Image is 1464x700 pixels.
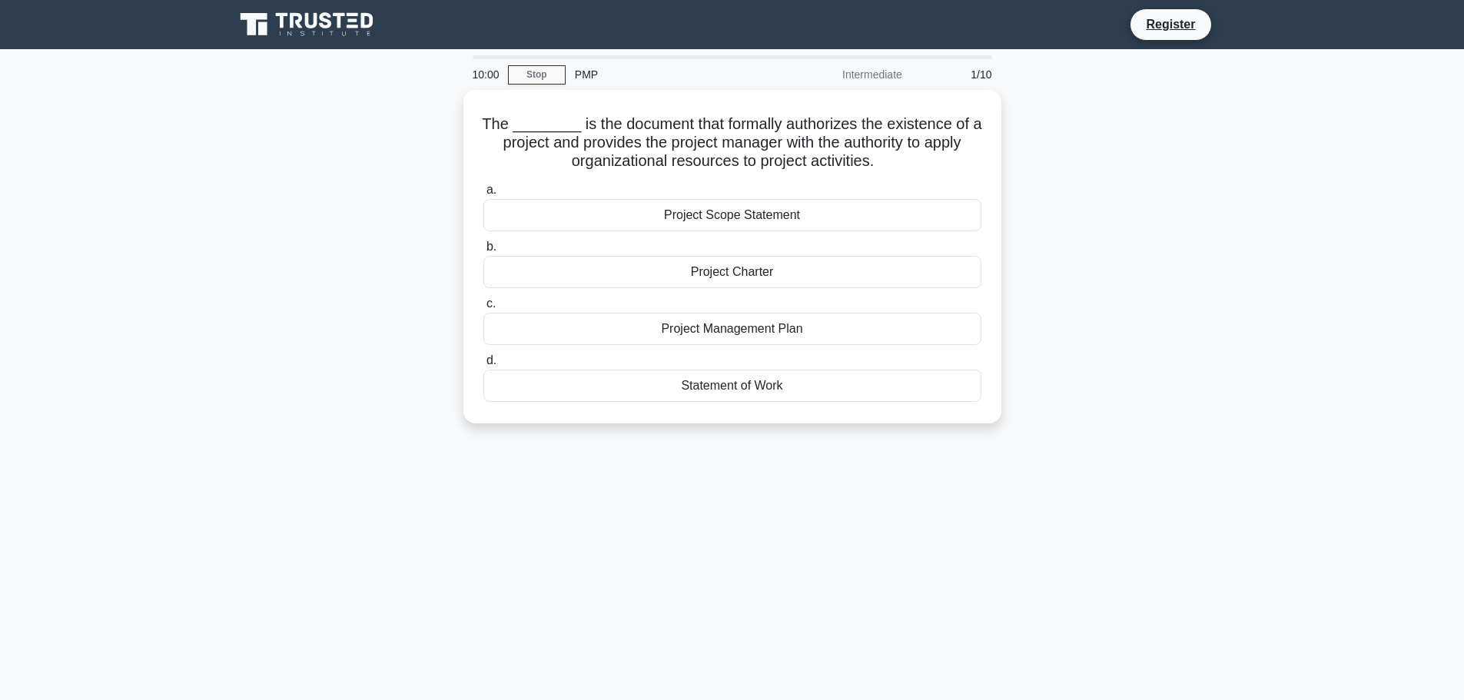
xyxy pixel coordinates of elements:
[486,297,496,310] span: c.
[911,59,1001,90] div: 1/10
[486,240,496,253] span: b.
[777,59,911,90] div: Intermediate
[486,183,496,196] span: a.
[482,114,983,171] h5: The ________ is the document that formally authorizes the existence of a project and provides the...
[566,59,777,90] div: PMP
[463,59,508,90] div: 10:00
[486,353,496,367] span: d.
[483,370,981,402] div: Statement of Work
[483,313,981,345] div: Project Management Plan
[483,256,981,288] div: Project Charter
[483,199,981,231] div: Project Scope Statement
[1137,15,1204,34] a: Register
[508,65,566,85] a: Stop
